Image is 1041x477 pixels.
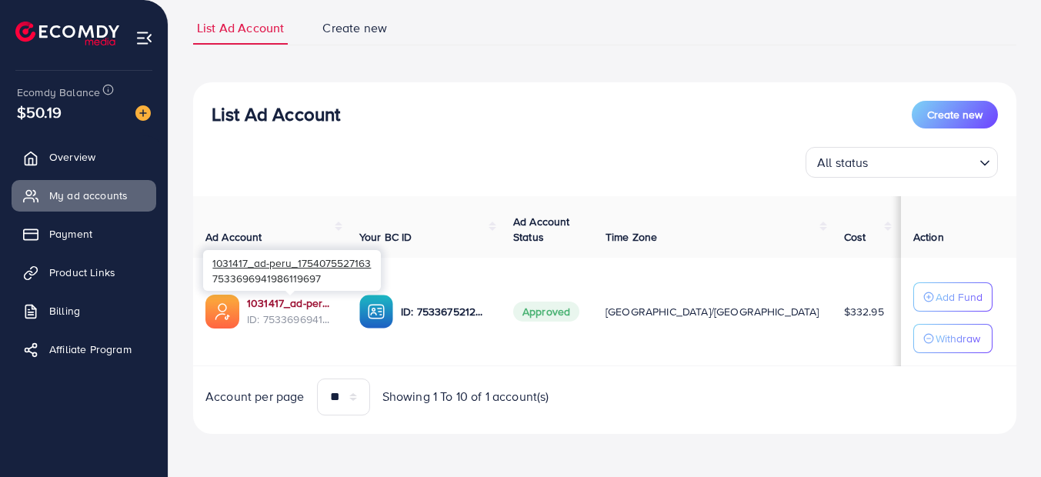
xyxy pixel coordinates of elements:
[17,85,100,100] span: Ecomdy Balance
[322,19,387,37] span: Create new
[12,257,156,288] a: Product Links
[844,229,866,245] span: Cost
[976,408,1029,465] iframe: Chat
[12,295,156,326] a: Billing
[936,329,980,348] p: Withdraw
[212,255,371,270] span: 1031417_ad-peru_1754075527163
[606,304,819,319] span: [GEOGRAPHIC_DATA]/[GEOGRAPHIC_DATA]
[205,388,305,405] span: Account per page
[12,142,156,172] a: Overview
[382,388,549,405] span: Showing 1 To 10 of 1 account(s)
[12,218,156,249] a: Payment
[135,105,151,121] img: image
[927,107,983,122] span: Create new
[912,101,998,128] button: Create new
[197,19,284,37] span: List Ad Account
[49,342,132,357] span: Affiliate Program
[913,324,993,353] button: Withdraw
[606,229,657,245] span: Time Zone
[49,149,95,165] span: Overview
[49,303,80,319] span: Billing
[936,288,983,306] p: Add Fund
[513,214,570,245] span: Ad Account Status
[49,226,92,242] span: Payment
[359,295,393,329] img: ic-ba-acc.ded83a64.svg
[12,180,156,211] a: My ad accounts
[814,152,872,174] span: All status
[212,103,340,125] h3: List Ad Account
[17,101,62,123] span: $50.19
[203,250,381,291] div: 7533696941986119697
[247,295,335,311] a: 1031417_ad-peru_1754075527163
[247,312,335,327] span: ID: 7533696941986119697
[205,229,262,245] span: Ad Account
[135,29,153,47] img: menu
[359,229,412,245] span: Your BC ID
[873,148,973,174] input: Search for option
[913,229,944,245] span: Action
[49,265,115,280] span: Product Links
[205,295,239,329] img: ic-ads-acc.e4c84228.svg
[806,147,998,178] div: Search for option
[401,302,489,321] p: ID: 7533675212378963985
[15,22,119,45] img: logo
[12,334,156,365] a: Affiliate Program
[844,304,884,319] span: $332.95
[49,188,128,203] span: My ad accounts
[513,302,579,322] span: Approved
[913,282,993,312] button: Add Fund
